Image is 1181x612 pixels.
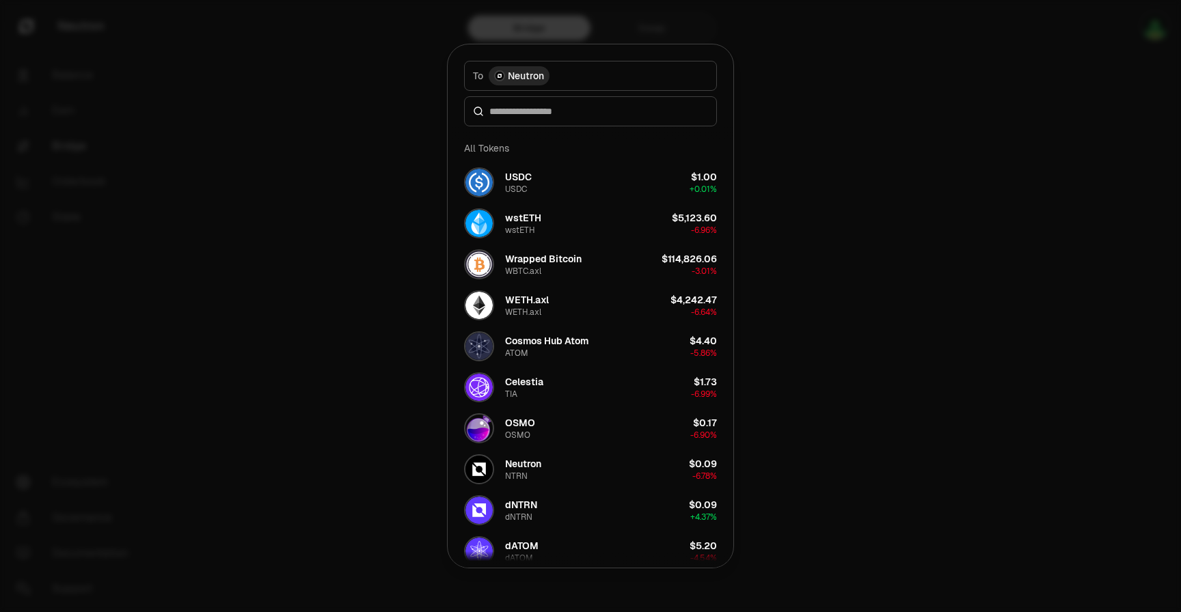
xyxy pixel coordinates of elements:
img: TIA Logo [465,374,493,401]
img: OSMO Logo [465,415,493,442]
div: dNTRN [505,512,532,523]
button: USDC LogoUSDCUSDC$1.00+0.01% [456,162,725,203]
button: OSMO LogoOSMOOSMO$0.17-6.90% [456,408,725,449]
button: NTRN LogoNeutronNTRN$0.09-6.78% [456,449,725,490]
button: WBTC.axl LogoWrapped BitcoinWBTC.axl$114,826.06-3.01% [456,244,725,285]
img: dATOM Logo [465,538,493,565]
button: dATOM LogodATOMdATOM$5.20-4.54% [456,531,725,572]
div: dNTRN [505,498,537,512]
div: $1.00 [691,170,717,184]
img: NTRN Logo [465,456,493,483]
div: All Tokens [456,135,725,162]
img: USDC Logo [465,169,493,196]
div: $1.73 [694,375,717,389]
div: OSMO [505,430,530,441]
button: wstETH LogowstETHwstETH$5,123.60-6.96% [456,203,725,244]
span: Neutron [508,69,544,83]
img: dNTRN Logo [465,497,493,524]
div: $5,123.60 [672,211,717,225]
div: Wrapped Bitcoin [505,252,582,266]
span: To [473,69,483,83]
span: -6.96% [691,225,717,236]
div: USDC [505,184,527,195]
div: dATOM [505,539,539,553]
div: $0.09 [689,498,717,512]
img: Neutron Logo [494,70,505,81]
span: + 0.01% [690,184,717,195]
button: ToNeutron LogoNeutron [464,61,717,91]
div: $0.17 [693,416,717,430]
div: WETH.axl [505,307,541,318]
div: Neutron [505,457,541,471]
button: WETH.axl LogoWETH.axlWETH.axl$4,242.47-6.64% [456,285,725,326]
span: -5.86% [690,348,717,359]
div: $114,826.06 [662,252,717,266]
div: $4,242.47 [670,293,717,307]
span: -6.64% [691,307,717,318]
button: dNTRN LogodNTRNdNTRN$0.09+4.37% [456,490,725,531]
div: $5.20 [690,539,717,553]
div: wstETH [505,211,541,225]
div: WBTC.axl [505,266,541,277]
span: + 4.37% [690,512,717,523]
div: $0.09 [689,457,717,471]
div: Celestia [505,375,543,389]
button: TIA LogoCelestiaTIA$1.73-6.99% [456,367,725,408]
span: -6.90% [690,430,717,441]
span: -6.99% [691,389,717,400]
span: -6.78% [692,471,717,482]
div: dATOM [505,553,533,564]
div: ATOM [505,348,528,359]
div: OSMO [505,416,535,430]
span: -4.54% [690,553,717,564]
div: Cosmos Hub Atom [505,334,588,348]
div: $4.40 [690,334,717,348]
img: wstETH Logo [465,210,493,237]
button: ATOM LogoCosmos Hub AtomATOM$4.40-5.86% [456,326,725,367]
img: WETH.axl Logo [465,292,493,319]
img: WBTC.axl Logo [465,251,493,278]
div: wstETH [505,225,535,236]
img: ATOM Logo [465,333,493,360]
div: NTRN [505,471,528,482]
div: USDC [505,170,532,184]
div: TIA [505,389,517,400]
div: WETH.axl [505,293,549,307]
span: -3.01% [692,266,717,277]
